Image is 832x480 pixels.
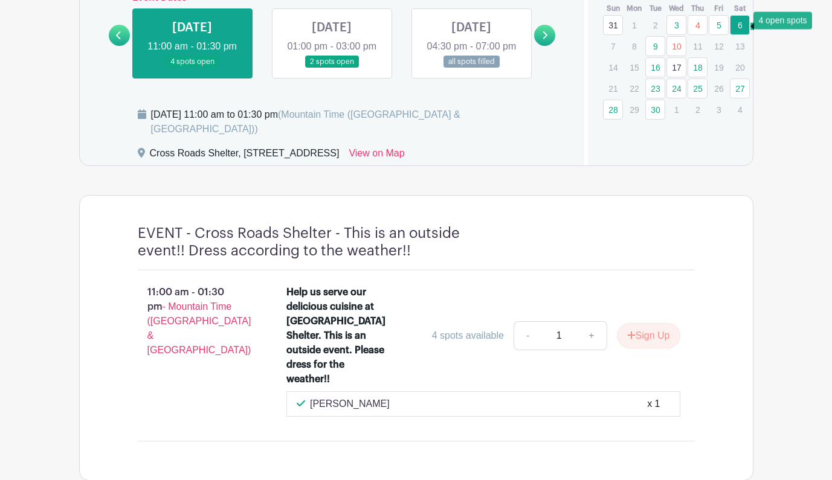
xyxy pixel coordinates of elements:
a: 30 [645,100,665,120]
a: 10 [666,36,686,56]
th: Thu [687,2,708,14]
p: 1 [666,100,686,119]
a: 23 [645,78,665,98]
a: + [576,321,607,350]
a: 6 [730,15,750,35]
a: 28 [603,100,623,120]
p: [PERSON_NAME] [310,397,390,411]
p: 2 [688,100,708,119]
div: 4 spots available [432,328,504,343]
p: 2 [645,16,665,34]
a: 18 [688,57,708,77]
a: 9 [645,36,665,56]
a: 5 [709,15,729,35]
p: 1 [624,16,644,34]
a: 4 [688,15,708,35]
a: 31 [603,15,623,35]
p: 4 [730,100,750,119]
button: Sign Up [617,323,680,348]
a: View on Map [349,146,404,165]
p: 11:00 am - 01:30 pm [118,280,268,362]
p: 15 [624,58,644,77]
th: Sun [602,2,624,14]
th: Tue [645,2,666,14]
div: [DATE] 11:00 am to 01:30 pm [151,107,570,136]
span: (Mountain Time ([GEOGRAPHIC_DATA] & [GEOGRAPHIC_DATA])) [151,109,460,134]
a: 3 [666,15,686,35]
span: - Mountain Time ([GEOGRAPHIC_DATA] & [GEOGRAPHIC_DATA]) [147,301,251,355]
p: 12 [709,37,729,56]
h4: EVENT - Cross Roads Shelter - This is an outside event!! Dress according to the weather!! [138,225,470,260]
a: 25 [688,78,708,98]
div: x 1 [647,397,660,411]
p: 3 [709,100,729,119]
a: 17 [666,57,686,77]
div: Cross Roads Shelter, [STREET_ADDRESS] [150,146,340,165]
th: Wed [666,2,687,14]
p: 29 [624,100,644,119]
th: Mon [624,2,645,14]
a: - [514,321,541,350]
a: 27 [730,78,750,98]
a: 24 [666,78,686,98]
div: Help us serve our delicious cuisine at [GEOGRAPHIC_DATA] Shelter. This is an outside event. Pleas... [286,285,385,386]
a: 16 [645,57,665,77]
p: 22 [624,79,644,98]
div: 4 open spots [753,12,811,30]
th: Fri [708,2,729,14]
p: 13 [730,37,750,56]
p: 20 [730,58,750,77]
th: Sat [729,2,750,14]
p: 21 [603,79,623,98]
p: 26 [709,79,729,98]
p: 8 [624,37,644,56]
p: 11 [688,37,708,56]
p: 14 [603,58,623,77]
p: 19 [709,58,729,77]
p: 7 [603,37,623,56]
